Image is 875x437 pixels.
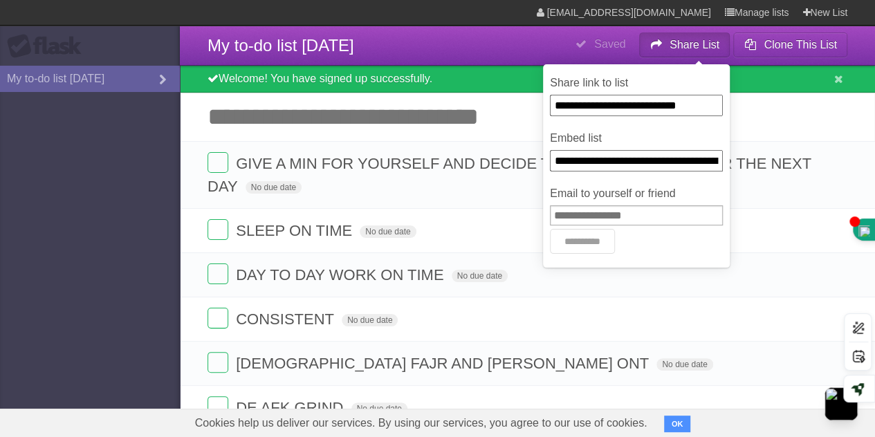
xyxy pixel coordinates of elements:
[208,36,354,55] span: My to-do list [DATE]
[360,225,416,238] span: No due date
[236,399,347,416] span: DE AFK GRIND
[181,409,661,437] span: Cookies help us deliver our services. By using our services, you agree to our use of cookies.
[670,39,719,50] b: Share List
[550,75,723,91] label: Share link to list
[208,396,228,417] label: Done
[236,355,652,372] span: [DEMOGRAPHIC_DATA] FAJR AND [PERSON_NAME] ONT
[351,402,407,415] span: No due date
[246,181,302,194] span: No due date
[7,34,90,59] div: Flask
[236,310,338,328] span: CONSISTENT
[208,308,228,328] label: Done
[208,152,228,173] label: Done
[594,38,625,50] b: Saved
[733,32,847,57] button: Clone This List
[342,314,398,326] span: No due date
[656,358,712,371] span: No due date
[236,222,356,239] span: SLEEP ON TIME
[550,130,723,147] label: Embed list
[208,155,811,195] span: GIVE A MIN FOR YOURSELF AND DECIDE THINGS TO BE DONE FOR THE NEXT DAY
[236,266,447,283] span: DAY TO DAY WORK ON TIME
[664,416,691,432] button: OK
[452,270,508,282] span: No due date
[180,66,875,93] div: Welcome! You have signed up successfully.
[764,39,837,50] b: Clone This List
[208,352,228,373] label: Done
[208,263,228,284] label: Done
[550,185,723,202] label: Email to yourself or friend
[208,219,228,240] label: Done
[639,32,730,57] button: Share List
